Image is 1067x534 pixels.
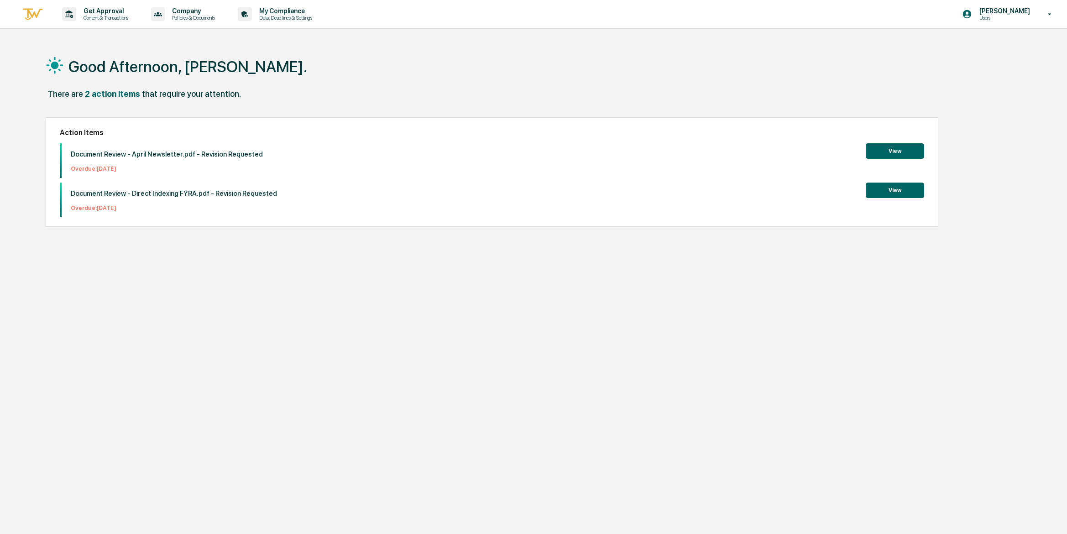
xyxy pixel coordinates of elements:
[252,7,317,15] p: My Compliance
[85,89,140,99] div: 2 action items
[165,7,220,15] p: Company
[165,15,220,21] p: Policies & Documents
[866,146,924,155] a: View
[60,128,924,137] h2: Action Items
[142,89,241,99] div: that require your attention.
[866,185,924,194] a: View
[71,189,277,198] p: Document Review - Direct Indexing FYRA.pdf - Revision Requested
[71,204,277,211] p: Overdue: [DATE]
[68,58,307,76] h1: Good Afternoon, [PERSON_NAME].
[22,7,44,22] img: logo
[866,143,924,159] button: View
[972,15,1035,21] p: Users
[71,150,263,158] p: Document Review - April Newsletter.pdf - Revision Requested
[71,165,263,172] p: Overdue: [DATE]
[866,183,924,198] button: View
[252,15,317,21] p: Data, Deadlines & Settings
[47,89,83,99] div: There are
[972,7,1035,15] p: [PERSON_NAME]
[76,15,133,21] p: Content & Transactions
[76,7,133,15] p: Get Approval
